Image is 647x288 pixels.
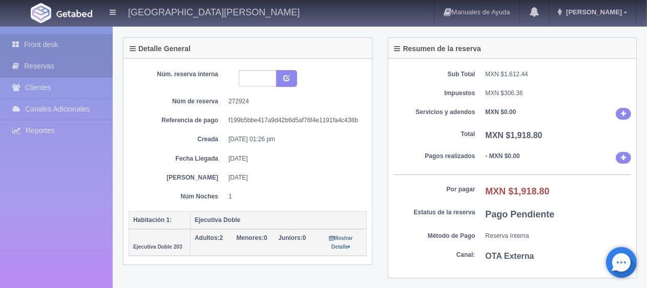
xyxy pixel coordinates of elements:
[278,234,306,241] span: 0
[228,173,359,182] dd: [DATE]
[486,70,632,79] dd: MXN $1,612.44
[191,211,367,229] th: Ejecutiva Doble
[393,208,475,217] dt: Estatus de la reserva
[237,234,264,241] strong: Menores:
[486,252,534,260] b: OTA Externa
[133,244,182,250] small: Ejecutiva Doble 203
[393,108,475,117] dt: Servicios y adendos
[393,232,475,240] dt: Método de Pago
[486,89,632,98] dd: MXN $306.36
[136,192,218,201] dt: Núm Noches
[133,216,172,224] b: Habitación 1:
[136,116,218,125] dt: Referencia de pago
[329,235,353,250] small: Mostrar Detalle
[393,152,475,161] dt: Pagos realizados
[228,116,359,125] dd: f199b5bbe417a9d42b6d5af76f4e1191fa4c438b
[486,209,555,219] b: Pago Pendiente
[31,3,51,23] img: Getabed
[393,185,475,194] dt: Por pagar
[486,186,550,196] b: MXN $1,918.80
[393,89,475,98] dt: Impuestos
[329,234,353,250] a: Mostrar Detalle
[486,108,516,116] b: MXN $0.00
[136,173,218,182] dt: [PERSON_NAME]
[195,234,223,241] span: 2
[486,232,632,240] dd: Reserva Interna
[393,251,475,259] dt: Canal:
[393,70,475,79] dt: Sub Total
[128,5,300,18] h4: [GEOGRAPHIC_DATA][PERSON_NAME]
[563,8,622,16] span: [PERSON_NAME]
[394,45,482,53] h4: Resumen de la reserva
[195,234,220,241] strong: Adultos:
[228,192,359,201] dd: 1
[486,152,520,160] b: - MXN $0.00
[228,135,359,144] dd: [DATE] 01:26 pm
[228,154,359,163] dd: [DATE]
[136,135,218,144] dt: Creada
[56,10,92,17] img: Getabed
[136,70,218,79] dt: Núm. reserva interna
[228,97,359,106] dd: 272924
[486,131,542,140] b: MXN $1,918.80
[136,97,218,106] dt: Núm de reserva
[130,45,191,53] h4: Detalle General
[278,234,302,241] strong: Juniors:
[393,130,475,139] dt: Total
[237,234,267,241] span: 0
[136,154,218,163] dt: Fecha Llegada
